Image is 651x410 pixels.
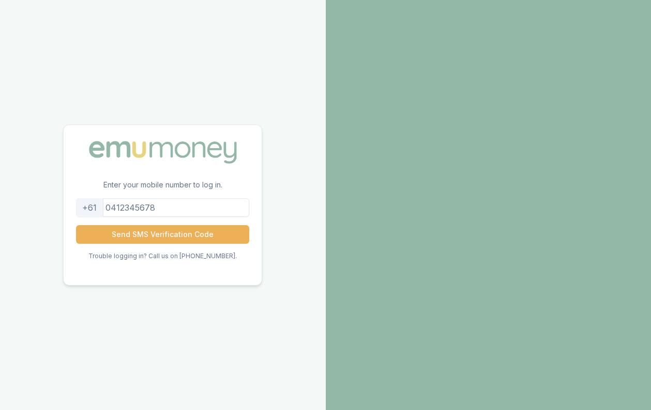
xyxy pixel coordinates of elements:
p: Enter your mobile number to log in. [64,180,262,198]
img: Emu Money [85,137,240,167]
div: +61 [76,198,103,217]
p: Trouble logging in? Call us on [PHONE_NUMBER]. [88,252,237,260]
input: 0412345678 [76,198,249,217]
button: Send SMS Verification Code [76,225,249,244]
